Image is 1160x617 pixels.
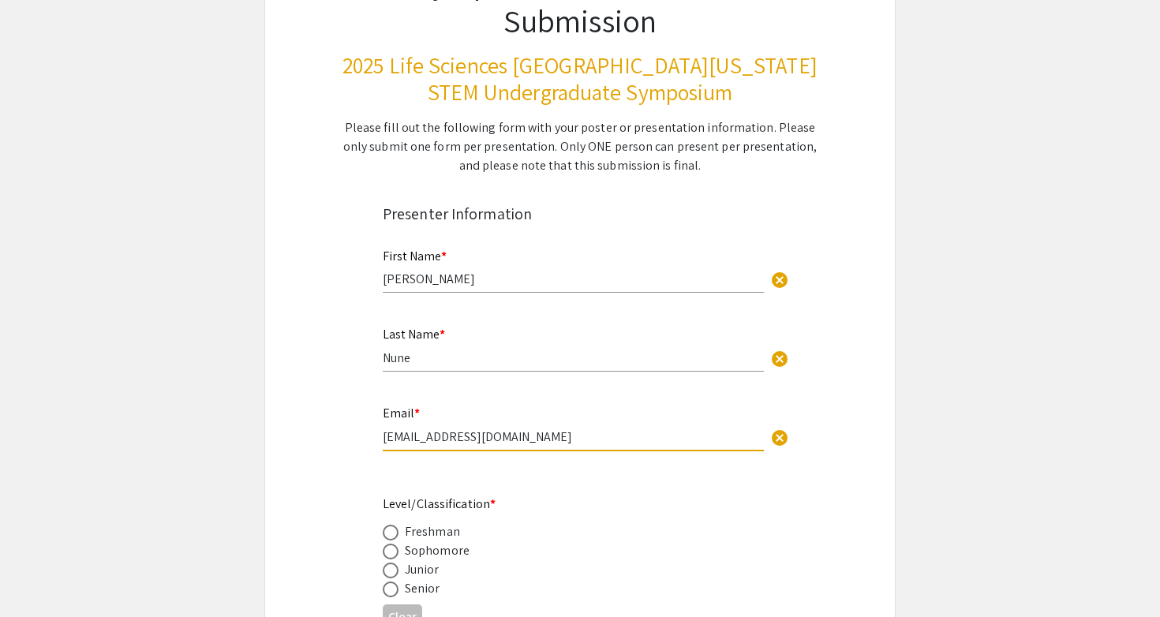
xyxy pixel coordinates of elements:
[383,326,445,342] mat-label: Last Name
[405,579,440,598] div: Senior
[764,421,795,453] button: Clear
[342,52,818,105] h3: 2025 Life Sciences [GEOGRAPHIC_DATA][US_STATE] STEM Undergraduate Symposium
[383,405,420,421] mat-label: Email
[405,560,440,579] div: Junior
[383,428,764,445] input: Type Here
[383,202,777,226] div: Presenter Information
[764,342,795,374] button: Clear
[770,271,789,290] span: cancel
[383,271,764,287] input: Type Here
[383,495,496,512] mat-label: Level/Classification
[405,541,470,560] div: Sophomore
[383,248,447,264] mat-label: First Name
[342,118,818,175] div: Please fill out the following form with your poster or presentation information. Please only subm...
[764,264,795,295] button: Clear
[12,546,67,605] iframe: Chat
[405,522,460,541] div: Freshman
[770,428,789,447] span: cancel
[770,350,789,368] span: cancel
[383,350,764,366] input: Type Here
